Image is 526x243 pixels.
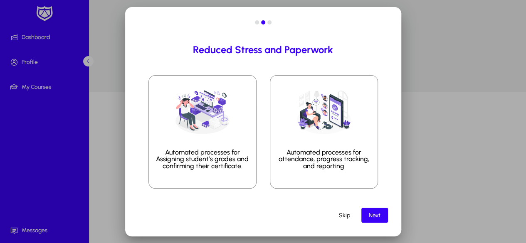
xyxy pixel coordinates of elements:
img: Instructor Onboarding Screen [175,87,230,137]
button: Next [361,208,388,223]
p: Automated processes for attendance, progress tracking, and reporting [276,149,372,170]
img: Instructor Onboarding Screen [297,87,351,137]
h2: Reduced Stress and Paperwork [193,44,333,56]
p: Automated processes for Assigning student’s grades and confirming their certificate. [155,149,250,170]
button: Skip [331,208,358,223]
span: Skip [339,212,350,219]
span: Next [369,212,380,219]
